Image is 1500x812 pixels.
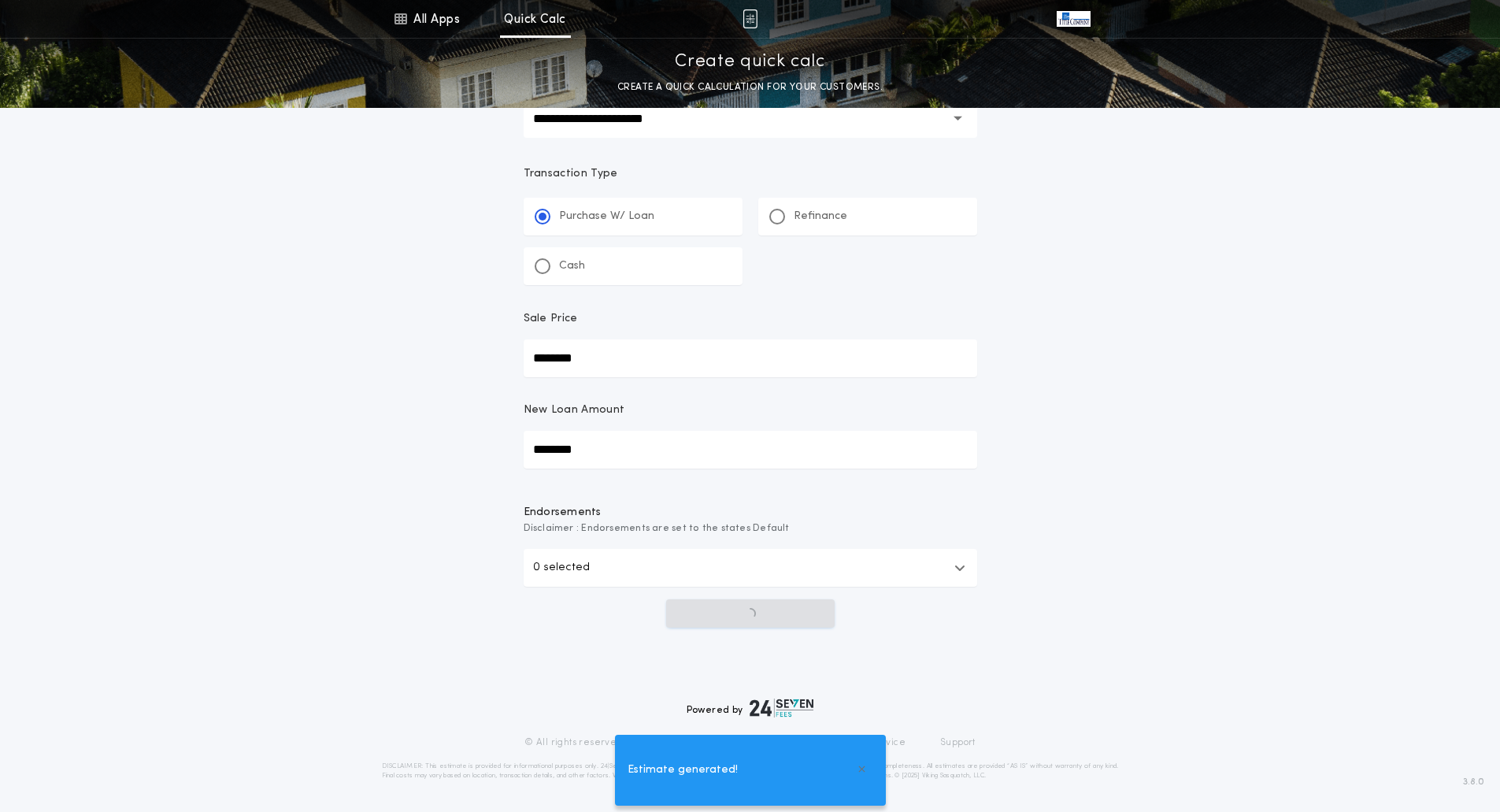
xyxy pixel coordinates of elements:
[524,549,977,587] button: 0 selected
[750,699,814,717] img: logo
[628,762,738,779] span: Estimate generated!
[559,209,654,224] p: Purchase W/ Loan
[524,339,977,377] input: Sale Price
[1057,11,1090,27] img: vs-icon
[524,166,977,182] p: Transaction Type
[743,9,757,28] img: img
[524,311,578,327] p: Sale Price
[533,558,590,577] p: 0 selected
[524,505,977,521] span: Endorsements
[617,80,883,95] p: CREATE A QUICK CALCULATION FOR YOUR CUSTOMERS.
[559,258,585,274] p: Cash
[524,431,977,469] input: New Loan Amount
[524,521,977,536] span: Disclaimer : Endorsements are set to the states Default
[794,209,847,224] p: Refinance
[524,402,625,418] p: New Loan Amount
[675,50,825,75] p: Create quick calc
[687,699,814,717] div: Powered by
